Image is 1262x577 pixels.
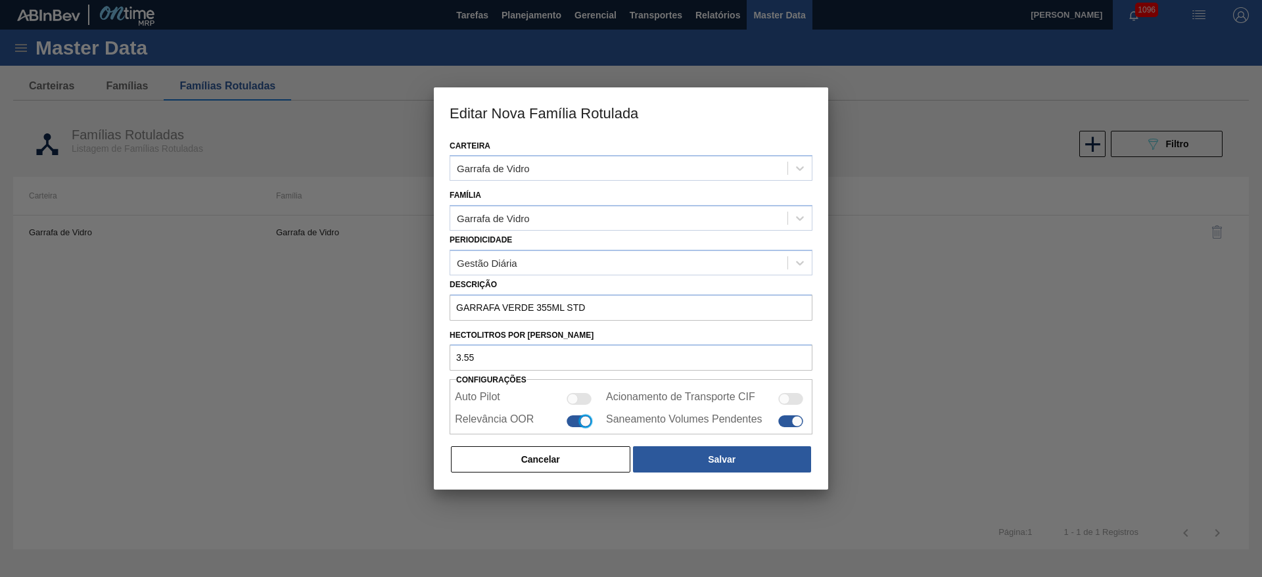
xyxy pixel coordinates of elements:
[450,235,512,244] label: Periodicidade
[434,87,828,137] h3: Editar Nova Família Rotulada
[455,391,500,407] label: Auto Pilot
[457,213,530,224] div: Garrafa de Vidro
[606,413,762,429] label: Saneamento Volumes Pendentes
[450,191,481,200] label: Família
[455,413,534,429] label: Relevância OOR
[450,275,812,294] label: Descrição
[451,446,630,473] button: Cancelar
[456,375,526,384] label: Configurações
[606,391,755,407] label: Acionamento de Transporte CIF
[457,257,517,268] div: Gestão Diária
[450,326,812,345] label: Hectolitros por [PERSON_NAME]
[457,163,530,174] div: Garrafa de Vidro
[450,141,490,150] label: Carteira
[633,446,811,473] button: Salvar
